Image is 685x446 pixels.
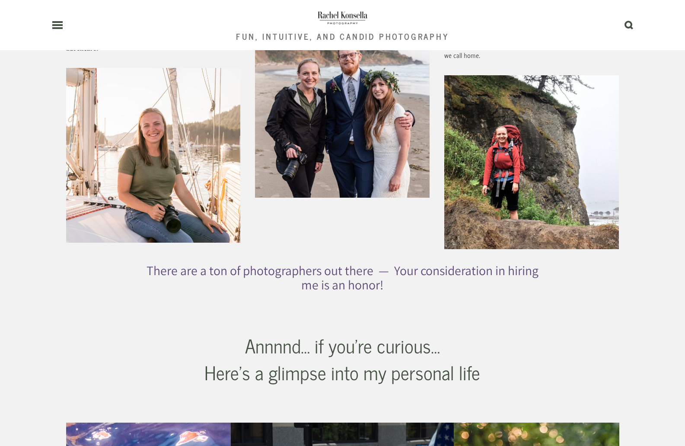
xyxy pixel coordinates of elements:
[444,75,619,249] img: olympic-national-park-wedding-photographer.jpg
[317,9,368,26] img: PNW Wedding Photographer | Rachel Konsella
[236,32,449,40] div: Fun, Intuitive, and Candid Photography
[255,23,430,198] img: Wedding Photo By Rachel Konsella Photography
[66,22,235,53] strong: Traveling for weddings isn’t a problem because I believe it’s an opportunity for an adventure!
[137,332,548,385] h2: Annnnd… if you’re curious… Here’s a glimpse into my personal life
[137,264,548,292] h3: There are a ton of photographers out there — Your consideration in hiring me is an honor!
